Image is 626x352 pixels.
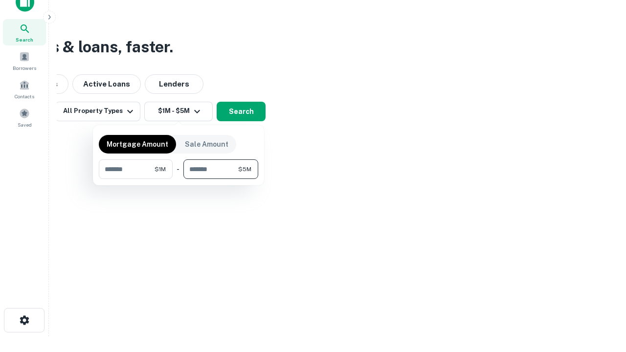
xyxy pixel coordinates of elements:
[177,159,179,179] div: -
[577,274,626,321] iframe: Chat Widget
[107,139,168,150] p: Mortgage Amount
[185,139,228,150] p: Sale Amount
[238,165,251,174] span: $5M
[155,165,166,174] span: $1M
